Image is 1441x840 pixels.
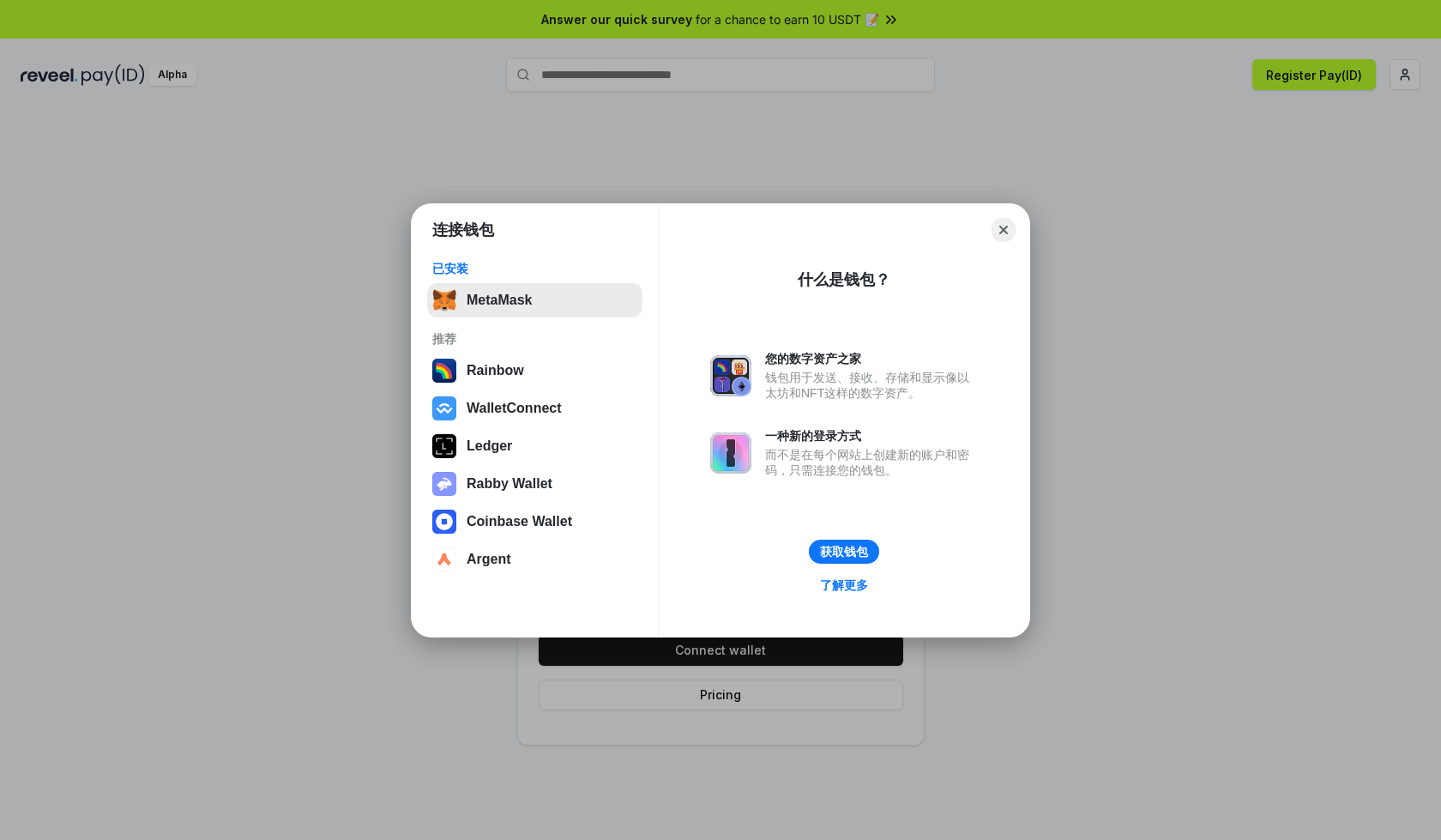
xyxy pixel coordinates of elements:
[427,542,642,577] button: Argent
[432,434,456,458] img: svg+xml,%3Csvg%20xmlns%3D%22http%3A%2F%2Fwww.w3.org%2F2000%2Fsvg%22%20width%3D%2228%22%20height%3...
[432,359,456,383] img: svg+xml,%3Csvg%20width%3D%22120%22%20height%3D%22120%22%20viewBox%3D%220%200%20120%20120%22%20fil...
[765,351,978,366] div: 您的数字资产之家
[467,476,552,492] div: Rabby Wallet
[467,552,511,567] div: Argent
[467,293,532,308] div: MetaMask
[710,432,751,474] img: svg+xml,%3Csvg%20xmlns%3D%22http%3A%2F%2Fwww.w3.org%2F2000%2Fsvg%22%20fill%3D%22none%22%20viewBox...
[427,283,642,317] button: MetaMask
[427,505,642,539] button: Coinbase Wallet
[765,370,978,401] div: 钱包用于发送、接收、存储和显示像以太坊和NFT这样的数字资产。
[427,391,642,426] button: WalletConnect
[467,438,512,454] div: Ledger
[820,544,868,559] div: 获取钱包
[427,467,642,501] button: Rabby Wallet
[467,363,524,378] div: Rainbow
[809,540,879,564] button: 获取钱包
[992,218,1016,242] button: Close
[820,577,868,593] div: 了解更多
[427,354,642,388] button: Rainbow
[432,261,637,276] div: 已安装
[427,429,642,463] button: Ledger
[432,510,456,534] img: svg+xml,%3Csvg%20width%3D%2228%22%20height%3D%2228%22%20viewBox%3D%220%200%2028%2028%22%20fill%3D...
[432,220,494,240] h1: 连接钱包
[432,288,456,312] img: svg+xml,%3Csvg%20fill%3D%22none%22%20height%3D%2233%22%20viewBox%3D%220%200%2035%2033%22%20width%...
[432,396,456,420] img: svg+xml,%3Csvg%20width%3D%2228%22%20height%3D%2228%22%20viewBox%3D%220%200%2028%2028%22%20fill%3D...
[467,514,572,529] div: Coinbase Wallet
[765,428,978,444] div: 一种新的登录方式
[798,269,890,290] div: 什么是钱包？
[432,547,456,571] img: svg+xml,%3Csvg%20width%3D%2228%22%20height%3D%2228%22%20viewBox%3D%220%200%2028%2028%22%20fill%3D...
[810,574,878,596] a: 了解更多
[432,472,456,496] img: svg+xml,%3Csvg%20xmlns%3D%22http%3A%2F%2Fwww.w3.org%2F2000%2Fsvg%22%20fill%3D%22none%22%20viewBox...
[467,401,562,416] div: WalletConnect
[765,447,978,478] div: 而不是在每个网站上创建新的账户和密码，只需连接您的钱包。
[432,331,637,347] div: 推荐
[710,355,751,396] img: svg+xml,%3Csvg%20xmlns%3D%22http%3A%2F%2Fwww.w3.org%2F2000%2Fsvg%22%20fill%3D%22none%22%20viewBox...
